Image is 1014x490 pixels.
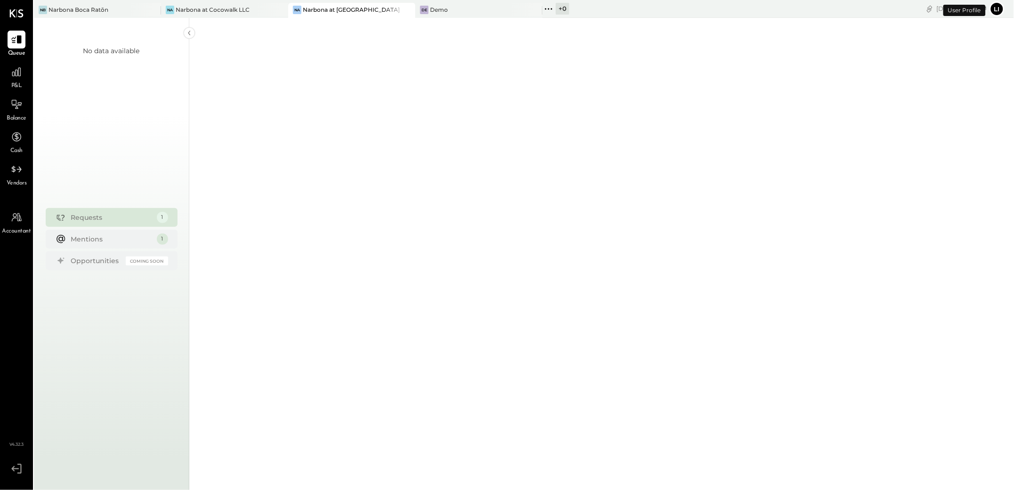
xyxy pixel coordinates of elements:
span: P&L [11,82,22,90]
div: Requests [71,213,152,222]
div: NB [39,6,47,14]
div: User Profile [943,5,986,16]
div: [DATE] [937,4,987,13]
div: 1 [157,233,168,245]
span: Accountant [2,227,31,236]
span: Cash [10,147,23,155]
div: + 0 [556,3,569,15]
div: Narbona at Cocowalk LLC [176,6,250,14]
div: Na [166,6,174,14]
a: Balance [0,96,32,123]
a: P&L [0,63,32,90]
a: Accountant [0,209,32,236]
div: Narbona at [GEOGRAPHIC_DATA] LLC [303,6,401,14]
span: Balance [7,114,26,123]
div: Na [293,6,301,14]
div: De [420,6,429,14]
div: copy link [925,4,934,14]
div: No data available [83,46,140,56]
span: Queue [8,49,25,58]
div: Demo [430,6,448,14]
button: Li [990,1,1005,16]
div: Narbona Boca Ratōn [49,6,108,14]
a: Cash [0,128,32,155]
div: Mentions [71,234,152,244]
div: Coming Soon [126,257,168,265]
span: Vendors [7,179,27,188]
div: 1 [157,212,168,223]
div: Opportunities [71,256,121,265]
a: Vendors [0,161,32,188]
a: Queue [0,31,32,58]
